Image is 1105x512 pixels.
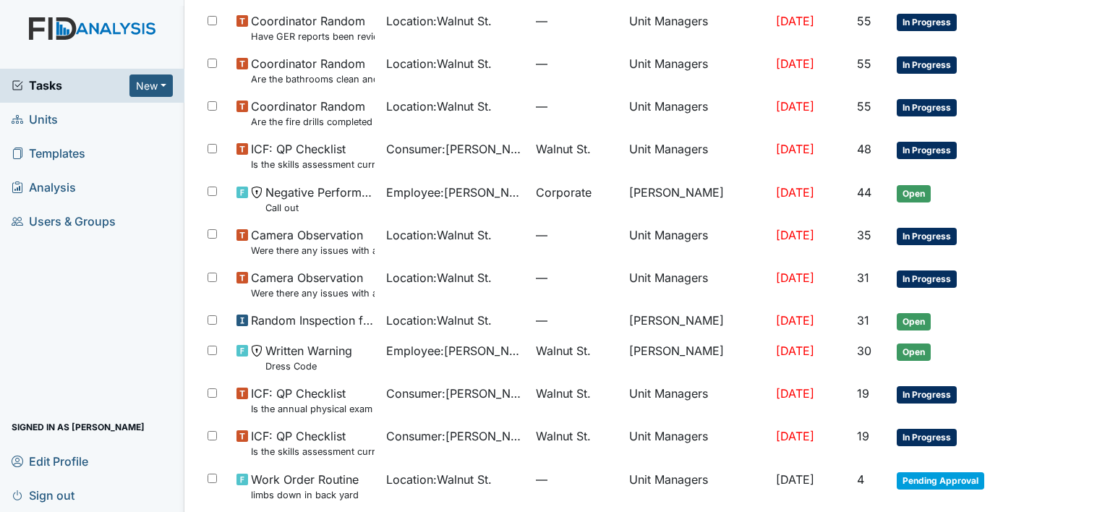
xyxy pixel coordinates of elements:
span: 48 [857,142,871,156]
span: 30 [857,344,871,358]
span: Location : Walnut St. [386,98,492,115]
td: Unit Managers [623,422,770,464]
span: Walnut St. [536,427,591,445]
span: Coordinator Random Are the fire drills completed for the most recent month? [251,98,375,129]
span: Camera Observation Were there any issues with applying topical medications? ( Starts at the top o... [251,226,375,257]
span: — [536,312,617,329]
span: 44 [857,185,871,200]
small: Are the bathrooms clean and in good repair? [251,72,375,86]
span: Location : Walnut St. [386,312,492,329]
span: [DATE] [776,56,814,71]
span: In Progress [897,99,957,116]
span: 31 [857,313,869,328]
span: Coordinator Random Are the bathrooms clean and in good repair? [251,55,375,86]
span: ICF: QP Checklist Is the skills assessment current? (document the date in the comment section) [251,140,375,171]
span: Walnut St. [536,385,591,402]
span: Consumer : [PERSON_NAME][GEOGRAPHIC_DATA] [386,140,524,158]
span: Templates [12,142,85,165]
span: Coordinator Random Have GER reports been reviewed by managers within 72 hours of occurrence? [251,12,375,43]
span: 19 [857,386,869,401]
span: Corporate [536,184,592,201]
span: Employee : [PERSON_NAME] [386,184,524,201]
small: Dress Code [265,359,352,373]
small: Have GER reports been reviewed by managers within 72 hours of occurrence? [251,30,375,43]
span: 55 [857,56,871,71]
span: 31 [857,270,869,285]
td: Unit Managers [623,135,770,177]
span: [DATE] [776,228,814,242]
span: Edit Profile [12,450,88,472]
span: Open [897,185,931,202]
span: Camera Observation Were there any issues with applying topical medications? ( Starts at the top o... [251,269,375,300]
span: In Progress [897,56,957,74]
span: In Progress [897,386,957,404]
span: — [536,98,617,115]
td: [PERSON_NAME] [623,336,770,379]
span: Consumer : [PERSON_NAME] [386,385,524,402]
a: Tasks [12,77,129,94]
span: [DATE] [776,270,814,285]
span: Location : Walnut St. [386,12,492,30]
span: [DATE] [776,386,814,401]
span: — [536,471,617,488]
span: [DATE] [776,99,814,114]
td: Unit Managers [623,221,770,263]
span: Signed in as [PERSON_NAME] [12,416,145,438]
span: Random Inspection for Evening [251,312,375,329]
span: Walnut St. [536,342,591,359]
span: 55 [857,14,871,28]
span: Negative Performance Review Call out [265,184,375,215]
td: Unit Managers [623,7,770,49]
span: — [536,269,617,286]
small: Are the fire drills completed for the most recent month? [251,115,375,129]
td: Unit Managers [623,263,770,306]
span: ICF: QP Checklist Is the annual physical exam current? (document the date in the comment section) [251,385,375,416]
span: Units [12,108,58,131]
td: Unit Managers [623,92,770,135]
small: Were there any issues with applying topical medications? ( Starts at the top of MAR and works the... [251,244,375,257]
span: Open [897,344,931,361]
span: Consumer : [PERSON_NAME][GEOGRAPHIC_DATA] [386,427,524,445]
td: [PERSON_NAME] [623,306,770,336]
span: [DATE] [776,472,814,487]
span: Analysis [12,176,76,199]
span: [DATE] [776,14,814,28]
td: Unit Managers [623,49,770,92]
span: Location : Walnut St. [386,55,492,72]
span: Walnut St. [536,140,591,158]
small: Is the skills assessment current? (document the date in the comment section) [251,158,375,171]
span: 19 [857,429,869,443]
small: Is the annual physical exam current? (document the date in the comment section) [251,402,375,416]
span: Pending Approval [897,472,984,490]
span: — [536,55,617,72]
span: — [536,12,617,30]
span: Written Warning Dress Code [265,342,352,373]
span: In Progress [897,228,957,245]
td: Unit Managers [623,465,770,508]
span: Open [897,313,931,330]
span: [DATE] [776,313,814,328]
span: [DATE] [776,344,814,358]
span: [DATE] [776,142,814,156]
span: [DATE] [776,429,814,443]
span: In Progress [897,14,957,31]
span: Location : Walnut St. [386,471,492,488]
span: 4 [857,472,864,487]
small: Were there any issues with applying topical medications? ( Starts at the top of MAR and works the... [251,286,375,300]
span: Users & Groups [12,210,116,233]
span: Employee : [PERSON_NAME][GEOGRAPHIC_DATA] [386,342,524,359]
td: Unit Managers [623,379,770,422]
span: In Progress [897,270,957,288]
span: In Progress [897,142,957,159]
span: — [536,226,617,244]
small: Call out [265,201,375,215]
small: Is the skills assessment current? (document the date in the comment section) [251,445,375,458]
span: Location : Walnut St. [386,269,492,286]
span: In Progress [897,429,957,446]
span: ICF: QP Checklist Is the skills assessment current? (document the date in the comment section) [251,427,375,458]
small: limbs down in back yard [251,488,359,502]
span: 35 [857,228,871,242]
span: Location : Walnut St. [386,226,492,244]
span: Sign out [12,484,74,506]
